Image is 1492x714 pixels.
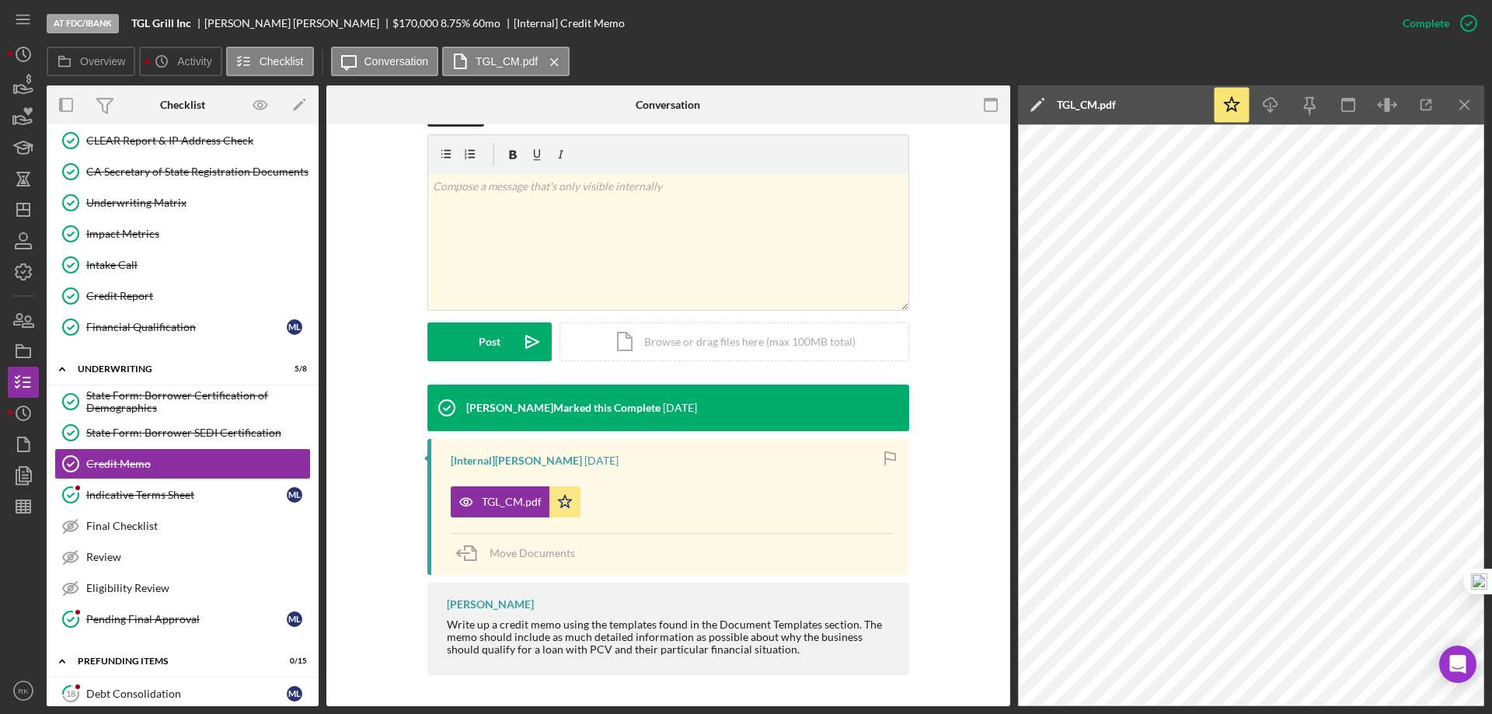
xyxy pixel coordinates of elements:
[204,17,392,30] div: [PERSON_NAME] [PERSON_NAME]
[47,47,135,76] button: Overview
[54,479,311,510] a: Indicative Terms SheetML
[54,542,311,573] a: Review
[54,510,311,542] a: Final Checklist
[279,657,307,666] div: 0 / 15
[54,249,311,280] a: Intake Call
[441,17,470,30] div: 8.75 %
[392,16,438,30] span: $170,000
[466,402,661,414] div: [PERSON_NAME] Marked this Complete
[54,156,311,187] a: CA Secretary of State Registration Documents
[479,322,500,361] div: Post
[139,47,221,76] button: Activity
[54,448,311,479] a: Credit Memo
[86,165,310,178] div: CA Secretary of State Registration Documents
[451,486,580,517] button: TGL_CM.pdf
[86,134,310,147] div: CLEAR Report & IP Address Check
[54,218,311,249] a: Impact Metrics
[86,582,310,594] div: Eligibility Review
[86,259,310,271] div: Intake Call
[86,613,287,625] div: Pending Final Approval
[364,55,429,68] label: Conversation
[86,389,310,414] div: State Form: Borrower Certification of Demographics
[331,47,439,76] button: Conversation
[1439,646,1476,683] div: Open Intercom Messenger
[86,290,310,302] div: Credit Report
[451,455,582,467] div: [Internal] [PERSON_NAME]
[86,321,287,333] div: Financial Qualification
[1403,8,1449,39] div: Complete
[66,688,75,698] tspan: 18
[86,427,310,439] div: State Form: Borrower SEDI Certification
[476,55,538,68] label: TGL_CM.pdf
[54,604,311,635] a: Pending Final ApprovalML
[86,551,310,563] div: Review
[1057,99,1116,111] div: TGL_CM.pdf
[18,687,29,695] text: RK
[447,598,534,611] div: [PERSON_NAME]
[442,47,570,76] button: TGL_CM.pdf
[8,675,39,706] button: RK
[472,17,500,30] div: 60 mo
[86,197,310,209] div: Underwriting Matrix
[86,228,310,240] div: Impact Metrics
[1387,8,1484,39] button: Complete
[451,534,591,573] button: Move Documents
[287,686,302,702] div: M L
[226,47,314,76] button: Checklist
[86,520,310,532] div: Final Checklist
[54,386,311,417] a: State Form: Borrower Certification of Demographics
[490,546,575,559] span: Move Documents
[54,312,311,343] a: Financial QualificationML
[260,55,304,68] label: Checklist
[54,280,311,312] a: Credit Report
[1471,573,1487,590] img: one_i.png
[86,688,287,700] div: Debt Consolidation
[279,364,307,374] div: 5 / 8
[86,458,310,470] div: Credit Memo
[47,14,119,33] div: At FDC/iBank
[78,657,268,666] div: Prefunding Items
[177,55,211,68] label: Activity
[54,678,311,709] a: 18Debt ConsolidationML
[54,125,311,156] a: CLEAR Report & IP Address Check
[80,55,125,68] label: Overview
[482,496,542,508] div: TGL_CM.pdf
[160,99,205,111] div: Checklist
[86,489,287,501] div: Indicative Terms Sheet
[514,17,625,30] div: [Internal] Credit Memo
[131,17,191,30] b: TGL Grill Inc
[427,322,552,361] button: Post
[663,402,697,414] time: 2025-09-13 00:13
[54,417,311,448] a: State Form: Borrower SEDI Certification
[447,618,894,656] div: Write up a credit memo using the templates found in the Document Templates section. The memo shou...
[636,99,700,111] div: Conversation
[584,455,619,467] time: 2025-09-13 00:13
[287,611,302,627] div: M L
[54,573,311,604] a: Eligibility Review
[287,319,302,335] div: M L
[54,187,311,218] a: Underwriting Matrix
[287,487,302,503] div: M L
[78,364,268,374] div: Underwriting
